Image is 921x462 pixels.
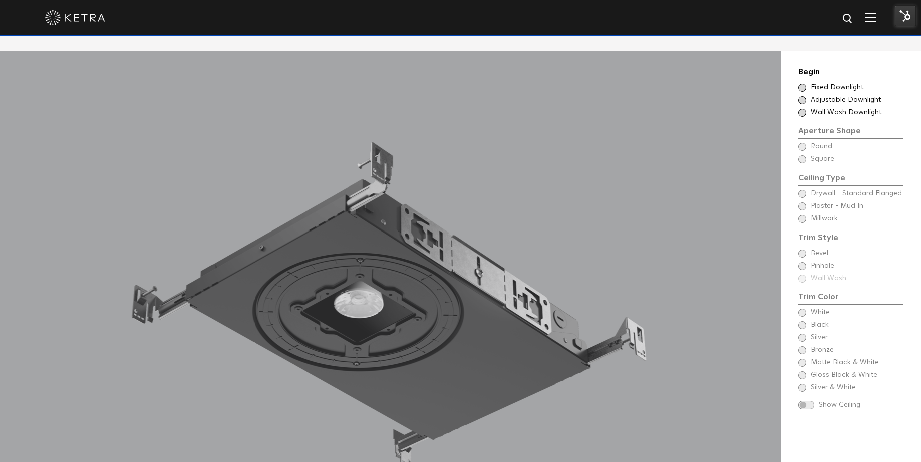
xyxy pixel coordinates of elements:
span: Show Ceiling [819,400,903,410]
div: Begin [798,66,903,80]
span: Adjustable Downlight [811,95,902,105]
span: Wall Wash Downlight [811,108,902,118]
img: Hamburger%20Nav.svg [865,13,876,22]
span: Fixed Downlight [811,83,902,93]
img: HubSpot Tools Menu Toggle [895,5,916,26]
img: ketra-logo-2019-white [45,10,105,25]
img: search icon [842,13,854,25]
